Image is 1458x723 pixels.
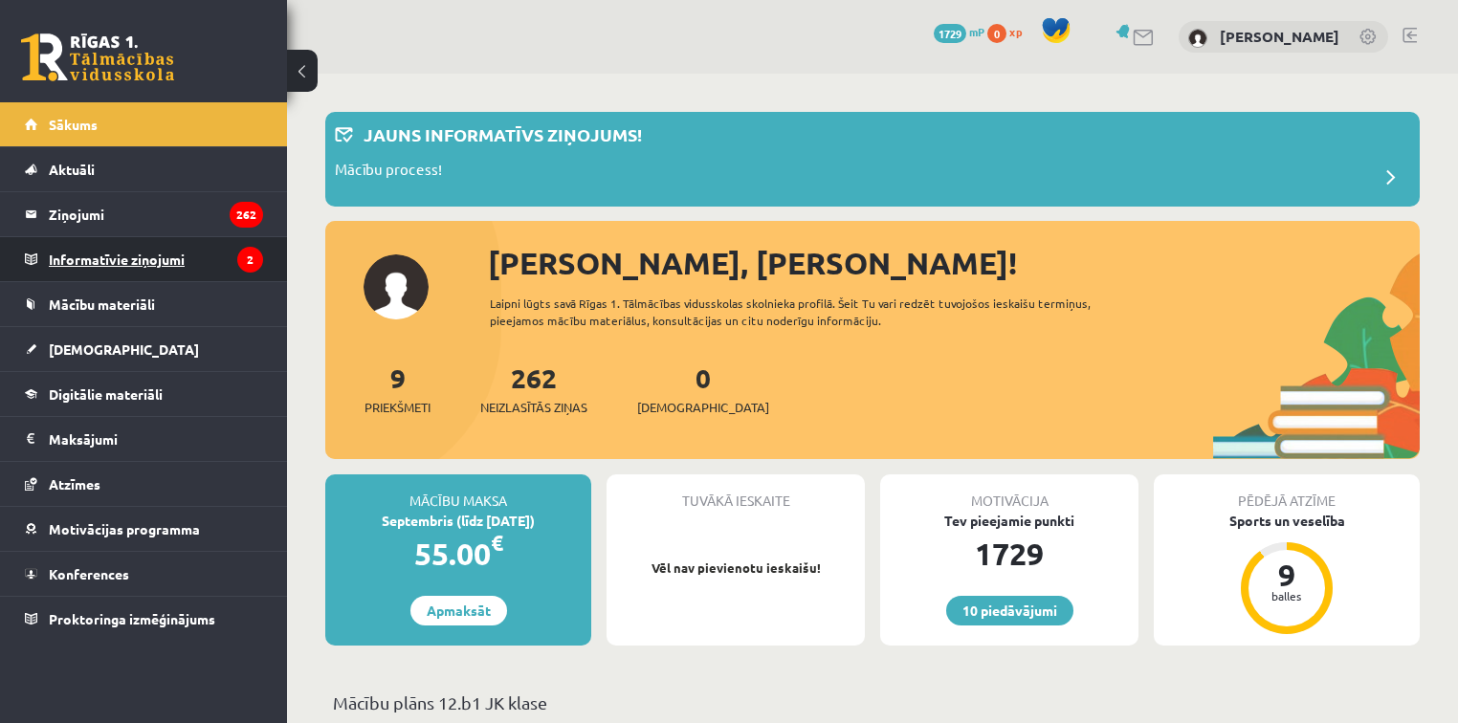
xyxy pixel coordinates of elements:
p: Vēl nav pievienotu ieskaišu! [616,559,855,578]
div: Laipni lūgts savā Rīgas 1. Tālmācības vidusskolas skolnieka profilā. Šeit Tu vari redzēt tuvojošo... [490,295,1146,329]
a: 10 piedāvājumi [946,596,1073,625]
p: Mācību plāns 12.b1 JK klase [333,690,1412,715]
a: 0 xp [987,24,1031,39]
span: Digitālie materiāli [49,385,163,403]
div: Septembris (līdz [DATE]) [325,511,591,531]
legend: Ziņojumi [49,192,263,236]
p: Jauns informatīvs ziņojums! [364,121,642,147]
i: 2 [237,247,263,273]
a: Ziņojumi262 [25,192,263,236]
a: [PERSON_NAME] [1220,27,1339,46]
div: Sports un veselība [1154,511,1420,531]
i: 262 [230,202,263,228]
a: 262Neizlasītās ziņas [480,361,587,417]
a: Sports un veselība 9 balles [1154,511,1420,637]
div: Pēdējā atzīme [1154,474,1420,511]
div: balles [1258,590,1315,602]
a: 0[DEMOGRAPHIC_DATA] [637,361,769,417]
div: Motivācija [880,474,1138,511]
span: xp [1009,24,1022,39]
a: Proktoringa izmēģinājums [25,597,263,641]
div: [PERSON_NAME], [PERSON_NAME]! [488,240,1420,286]
span: Mācību materiāli [49,296,155,313]
a: 9Priekšmeti [364,361,431,417]
a: Informatīvie ziņojumi2 [25,237,263,281]
span: 0 [987,24,1006,43]
a: Motivācijas programma [25,507,263,551]
div: Tuvākā ieskaite [607,474,865,511]
legend: Maksājumi [49,417,263,461]
div: Mācību maksa [325,474,591,511]
a: Maksājumi [25,417,263,461]
a: Sākums [25,102,263,146]
a: Apmaksāt [410,596,507,625]
div: 55.00 [325,531,591,577]
a: [DEMOGRAPHIC_DATA] [25,327,263,371]
span: mP [969,24,984,39]
span: [DEMOGRAPHIC_DATA] [637,398,769,417]
span: Motivācijas programma [49,520,200,537]
a: Atzīmes [25,462,263,506]
span: Sākums [49,116,98,133]
a: Aktuāli [25,147,263,191]
img: Kate Gūtmane [1188,29,1207,48]
span: € [491,529,503,557]
span: Atzīmes [49,475,100,493]
p: Mācību process! [335,159,442,186]
legend: Informatīvie ziņojumi [49,237,263,281]
a: Digitālie materiāli [25,372,263,416]
span: [DEMOGRAPHIC_DATA] [49,340,199,358]
a: Konferences [25,552,263,596]
span: Konferences [49,565,129,582]
a: 1729 mP [934,24,984,39]
span: Proktoringa izmēģinājums [49,610,215,627]
div: 1729 [880,531,1138,577]
span: Aktuāli [49,161,95,178]
div: 9 [1258,559,1315,590]
span: Neizlasītās ziņas [480,398,587,417]
a: Mācību materiāli [25,282,263,326]
span: 1729 [934,24,966,43]
a: Jauns informatīvs ziņojums! Mācību process! [335,121,1410,197]
span: Priekšmeti [364,398,431,417]
a: Rīgas 1. Tālmācības vidusskola [21,33,174,81]
div: Tev pieejamie punkti [880,511,1138,531]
